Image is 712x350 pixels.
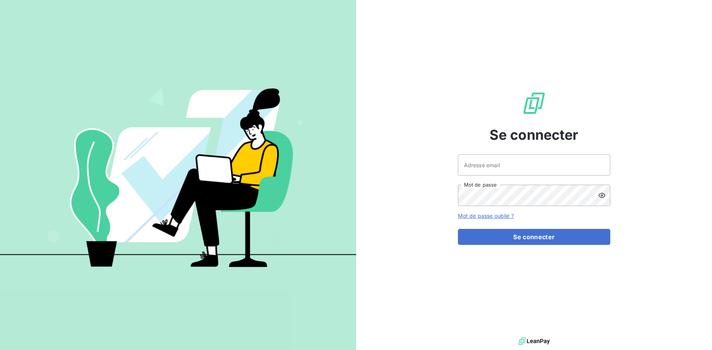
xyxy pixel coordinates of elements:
[458,229,610,245] button: Se connecter
[522,91,546,115] img: Logo LeanPay
[490,125,579,145] span: Se connecter
[458,154,610,176] input: placeholder
[518,336,550,347] img: logo
[458,213,514,219] a: Mot de passe oublié ?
